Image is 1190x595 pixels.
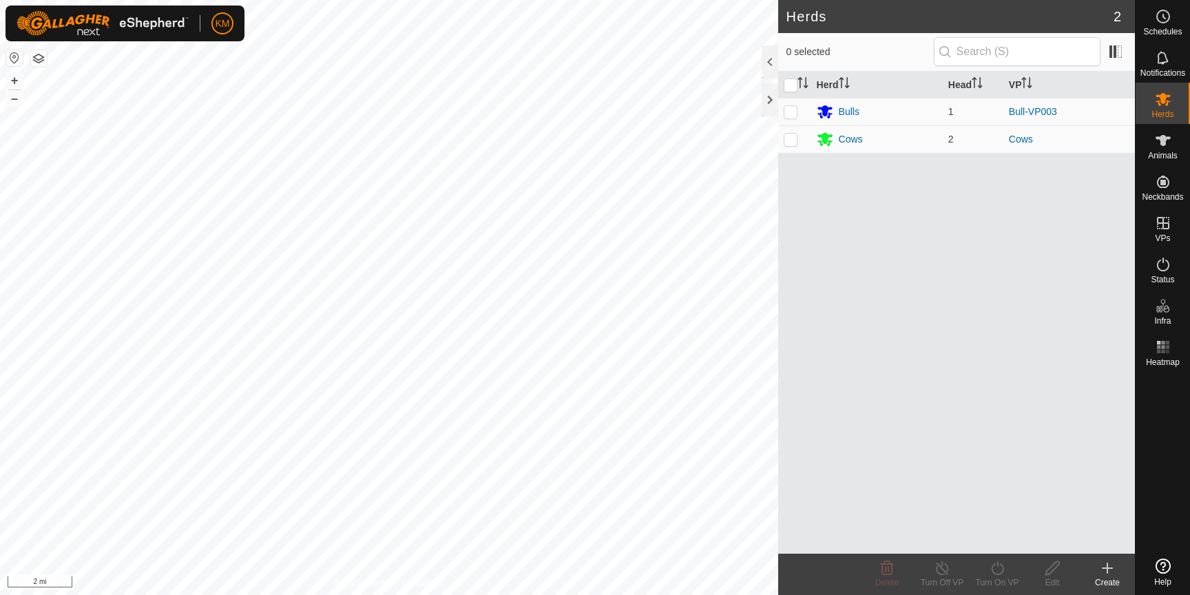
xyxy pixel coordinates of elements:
div: Edit [1025,576,1080,589]
img: Gallagher Logo [17,11,189,36]
p-sorticon: Activate to sort [839,79,850,90]
th: VP [1003,72,1135,98]
span: 0 selected [786,45,934,59]
p-sorticon: Activate to sort [797,79,808,90]
div: Create [1080,576,1135,589]
span: Infra [1154,317,1171,325]
h2: Herds [786,8,1114,25]
div: Cows [839,132,863,147]
button: – [6,90,23,107]
div: Turn On VP [970,576,1025,589]
button: + [6,72,23,89]
button: Reset Map [6,50,23,66]
p-sorticon: Activate to sort [972,79,983,90]
div: Turn Off VP [915,576,970,589]
span: Neckbands [1142,193,1183,201]
a: Cows [1009,134,1033,145]
span: 1 [948,106,954,117]
a: Contact Us [402,577,443,589]
a: Bull-VP003 [1009,106,1057,117]
span: Heatmap [1146,358,1180,366]
span: KM [216,17,230,31]
a: Privacy Policy [335,577,386,589]
span: Herds [1151,110,1173,118]
span: Help [1154,578,1171,586]
span: Schedules [1143,28,1182,36]
th: Herd [811,72,943,98]
div: Bulls [839,105,859,119]
span: Notifications [1140,69,1185,77]
span: Status [1151,275,1174,284]
input: Search (S) [934,37,1100,66]
p-sorticon: Activate to sort [1021,79,1032,90]
span: Delete [875,578,899,587]
span: 2 [948,134,954,145]
span: VPs [1155,234,1170,242]
button: Map Layers [30,50,47,67]
th: Head [943,72,1003,98]
span: 2 [1114,6,1121,27]
a: Help [1136,553,1190,592]
span: Animals [1148,152,1178,160]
